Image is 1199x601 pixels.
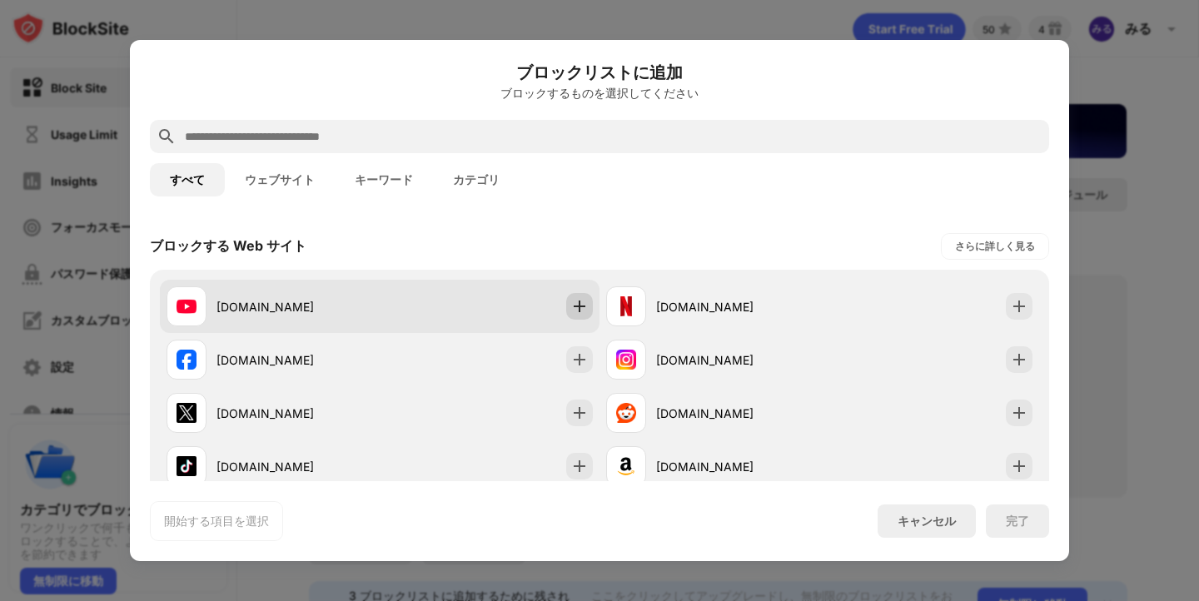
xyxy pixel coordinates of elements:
div: [DOMAIN_NAME] [216,351,380,369]
img: search.svg [157,127,177,147]
img: favicons [177,403,197,423]
img: favicons [616,296,636,316]
div: [DOMAIN_NAME] [216,405,380,422]
img: favicons [177,456,197,476]
button: すべて [150,163,225,196]
div: ブロックするものを選択してください [150,87,1049,100]
img: favicons [616,403,636,423]
div: [DOMAIN_NAME] [656,351,819,369]
div: [DOMAIN_NAME] [656,458,819,475]
img: favicons [177,296,197,316]
div: ブロックする Web サイト [150,237,306,256]
div: [DOMAIN_NAME] [656,298,819,315]
button: ウェブサイト [225,163,335,196]
div: [DOMAIN_NAME] [216,298,380,315]
div: 開始する項目を選択 [164,513,269,529]
button: キーワード [335,163,433,196]
div: 完了 [1006,514,1029,528]
img: favicons [616,350,636,370]
div: [DOMAIN_NAME] [216,458,380,475]
div: [DOMAIN_NAME] [656,405,819,422]
h6: ブロックリストに追加 [150,60,1049,85]
img: favicons [177,350,197,370]
button: カテゴリ [433,163,520,196]
div: キャンセル [898,514,956,529]
div: さらに詳しく見る [955,238,1035,255]
img: favicons [616,456,636,476]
